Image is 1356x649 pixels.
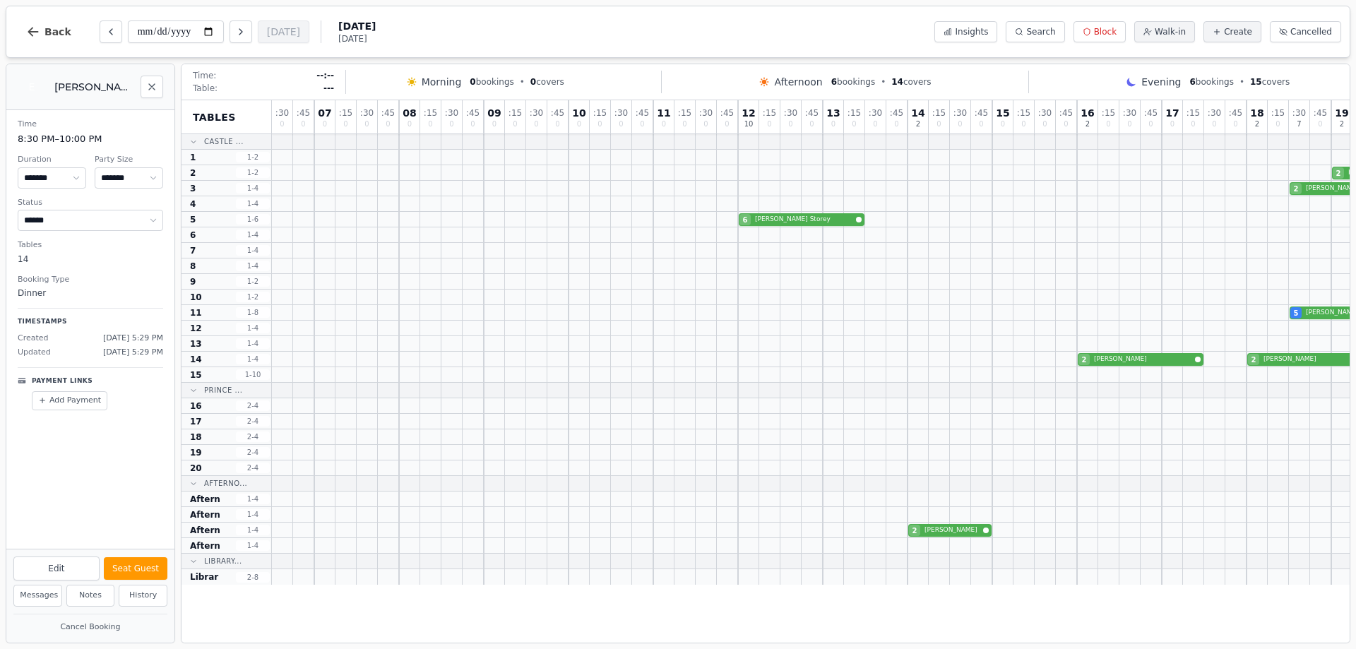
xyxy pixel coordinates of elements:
[204,385,242,395] span: Prince ...
[466,109,480,117] span: : 45
[13,556,100,580] button: Edit
[18,239,163,251] dt: Tables
[911,108,924,118] span: 14
[955,26,988,37] span: Insights
[424,109,437,117] span: : 15
[847,109,861,117] span: : 15
[1229,109,1242,117] span: : 45
[470,76,513,88] span: bookings
[343,121,347,128] span: 0
[230,20,252,43] button: Next day
[428,121,432,128] span: 0
[1292,109,1306,117] span: : 30
[18,333,49,345] span: Created
[104,557,167,580] button: Seat Guest
[204,136,244,147] span: Castle ...
[18,132,163,146] dd: 8:30 PM – 10:00 PM
[1144,109,1158,117] span: : 45
[614,109,628,117] span: : 30
[1006,21,1064,42] button: Search
[1203,21,1261,42] button: Create
[509,109,522,117] span: : 15
[1094,26,1117,37] span: Block
[1001,121,1005,128] span: 0
[100,20,122,43] button: Previous day
[236,369,270,380] span: 1 - 10
[619,121,623,128] span: 0
[360,109,374,117] span: : 30
[826,108,840,118] span: 13
[190,230,196,241] span: 6
[1335,108,1348,118] span: 19
[190,307,202,318] span: 11
[1294,308,1299,318] span: 5
[1186,109,1200,117] span: : 15
[1170,121,1174,128] span: 0
[190,447,202,458] span: 19
[13,585,62,607] button: Messages
[236,572,270,583] span: 2 - 8
[193,83,218,94] span: Table:
[520,76,525,88] span: •
[742,108,755,118] span: 12
[1208,109,1221,117] span: : 30
[852,121,856,128] span: 0
[190,214,196,225] span: 5
[703,121,708,128] span: 0
[236,292,270,302] span: 1 - 2
[275,109,289,117] span: : 30
[236,214,270,225] span: 1 - 6
[699,109,713,117] span: : 30
[190,463,202,474] span: 20
[190,198,196,210] span: 4
[236,167,270,178] span: 1 - 2
[18,317,163,327] p: Timestamps
[1224,26,1252,37] span: Create
[1251,355,1256,365] span: 2
[936,121,941,128] span: 0
[784,109,797,117] span: : 30
[534,121,538,128] span: 0
[916,121,920,128] span: 2
[236,354,270,364] span: 1 - 4
[924,525,980,535] span: [PERSON_NAME]
[1233,121,1237,128] span: 0
[1297,121,1301,128] span: 7
[657,108,670,118] span: 11
[13,619,167,636] button: Cancel Booking
[1123,109,1136,117] span: : 30
[190,354,202,365] span: 14
[1275,121,1280,128] span: 0
[1189,77,1195,87] span: 6
[1017,109,1030,117] span: : 15
[774,75,822,89] span: Afternoon
[445,109,458,117] span: : 30
[236,540,270,551] span: 1 - 4
[975,109,988,117] span: : 45
[725,121,729,128] span: 0
[236,152,270,162] span: 1 - 2
[1148,121,1153,128] span: 0
[103,333,163,345] span: [DATE] 5:29 PM
[831,121,835,128] span: 0
[449,121,453,128] span: 0
[1082,355,1087,365] span: 2
[891,77,903,87] span: 14
[1255,121,1259,128] span: 2
[18,347,51,359] span: Updated
[1290,26,1332,37] span: Cancelled
[636,109,649,117] span: : 45
[831,76,875,88] span: bookings
[301,121,305,128] span: 0
[513,121,517,128] span: 0
[720,109,734,117] span: : 45
[1270,21,1341,42] button: Cancelled
[788,121,792,128] span: 0
[190,152,196,163] span: 1
[190,245,196,256] span: 7
[1064,121,1068,128] span: 0
[190,261,196,272] span: 8
[577,121,581,128] span: 0
[958,121,962,128] span: 0
[682,121,686,128] span: 0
